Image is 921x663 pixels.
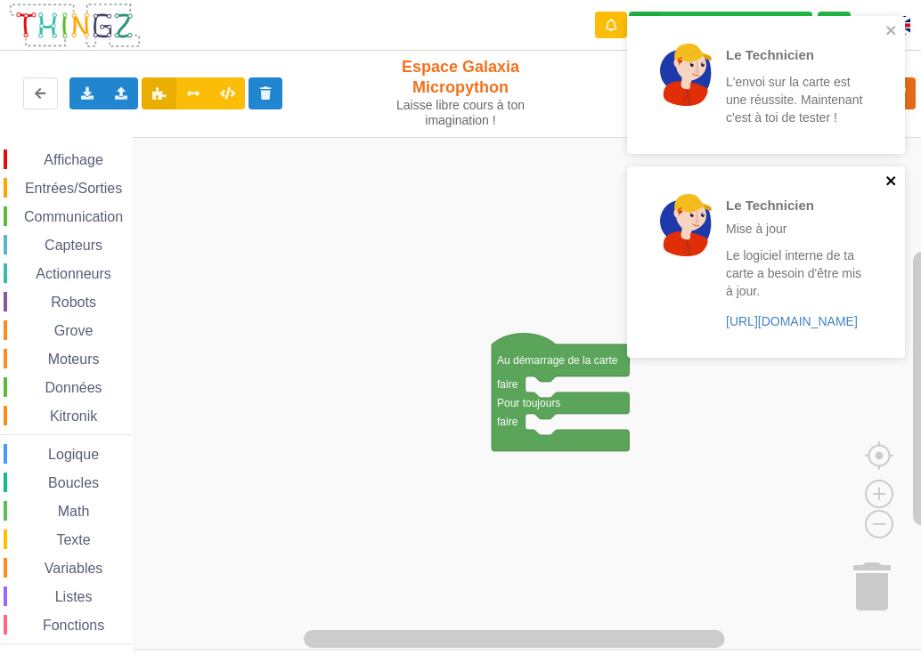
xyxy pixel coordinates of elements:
[42,561,106,576] span: Variables
[22,181,125,196] span: Entrées/Sorties
[726,73,865,126] p: L'envoi sur la carte est une réussite. Maintenant c'est à toi de tester !
[497,397,560,409] text: Pour toujours
[629,12,812,39] div: Ta base fonctionne bien !
[497,354,618,367] text: Au démarrage de la carte
[45,447,102,462] span: Logique
[726,196,865,214] p: Le Technicien
[726,314,858,328] a: [URL][DOMAIN_NAME]
[885,23,898,40] button: close
[497,378,518,391] text: faire
[726,247,865,300] p: Le logiciel interne de ta carte a besoin d'être mis à jour.
[40,618,107,633] span: Fonctions
[726,220,865,238] p: Mise à jour
[42,238,105,253] span: Capteurs
[8,2,142,49] img: thingz_logo.png
[55,504,93,519] span: Math
[41,152,105,167] span: Affichage
[45,475,102,490] span: Boucles
[48,295,99,310] span: Robots
[33,266,114,281] span: Actionneurs
[726,45,865,64] p: Le Technicien
[53,532,93,547] span: Texte
[45,352,102,367] span: Moteurs
[43,380,105,395] span: Données
[497,416,518,428] text: faire
[885,174,898,190] button: close
[52,323,96,338] span: Grove
[386,98,536,128] div: Laisse libre cours à ton imagination !
[47,408,100,424] span: Kitronik
[21,209,126,224] span: Communication
[53,589,95,604] span: Listes
[386,57,536,128] div: Espace Galaxia Micropython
